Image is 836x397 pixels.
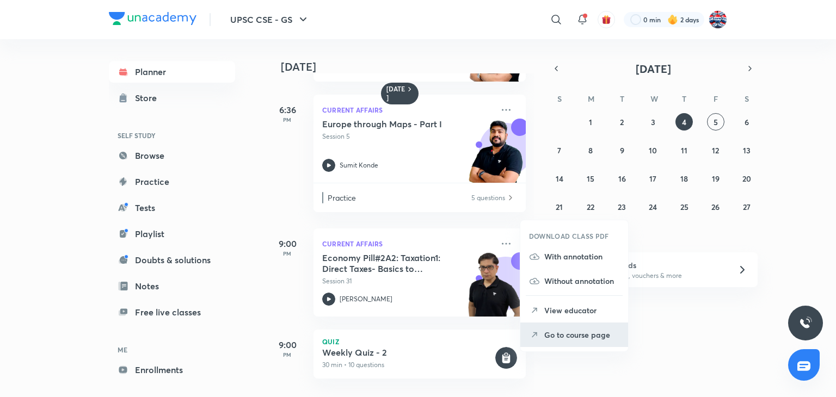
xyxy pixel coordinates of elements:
div: Store [135,91,163,104]
button: September 26, 2025 [707,198,724,215]
p: Practice [328,192,470,203]
abbr: September 26, 2025 [711,202,720,212]
a: Doubts & solutions [109,249,235,271]
button: September 8, 2025 [582,141,599,159]
button: September 22, 2025 [582,198,599,215]
h5: Europe through Maps - Part I [322,119,458,129]
abbr: September 24, 2025 [649,202,657,212]
h5: 9:00 [266,237,309,250]
button: September 5, 2025 [707,113,724,131]
a: Planner [109,61,235,83]
abbr: Monday [588,94,594,104]
img: unacademy [466,119,526,194]
h6: DOWNLOAD CLASS PDF [529,231,609,241]
button: September 16, 2025 [613,170,631,187]
button: September 1, 2025 [582,113,599,131]
a: Notes [109,275,235,297]
button: September 19, 2025 [707,170,724,187]
img: avatar [601,15,611,24]
a: Tests [109,197,235,219]
abbr: September 17, 2025 [649,173,656,184]
p: 30 min • 10 questions [322,360,493,370]
button: September 25, 2025 [675,198,693,215]
button: September 9, 2025 [613,141,631,159]
button: September 24, 2025 [644,198,662,215]
abbr: Sunday [557,94,562,104]
button: September 20, 2025 [738,170,755,187]
abbr: September 2, 2025 [620,117,624,127]
abbr: September 14, 2025 [556,173,563,184]
button: September 11, 2025 [675,141,693,159]
a: Company Logo [109,12,196,28]
p: [PERSON_NAME] [340,294,392,304]
a: Store [109,87,235,109]
abbr: September 23, 2025 [618,202,626,212]
button: September 18, 2025 [675,170,693,187]
a: Practice [109,171,235,193]
abbr: September 4, 2025 [682,117,686,127]
h5: Economy Pill#2A2: Taxation1: Direct Taxes- Basics to Corporation Tax, DDT etc [322,252,458,274]
p: Sumit Konde [340,160,378,170]
button: September 7, 2025 [551,141,568,159]
img: ttu [799,317,812,330]
button: September 2, 2025 [613,113,631,131]
h4: [DATE] [281,60,537,73]
abbr: September 6, 2025 [745,117,749,127]
abbr: Tuesday [620,94,624,104]
img: Nilanshu kumar [709,10,727,29]
button: September 13, 2025 [738,141,755,159]
img: Practice available [506,192,515,203]
p: Session 31 [322,276,493,286]
a: Free live classes [109,301,235,323]
p: Win a laptop, vouchers & more [591,271,724,281]
abbr: September 10, 2025 [649,145,657,156]
h6: SELF STUDY [109,126,235,145]
abbr: September 11, 2025 [681,145,687,156]
button: September 23, 2025 [613,198,631,215]
abbr: September 8, 2025 [588,145,593,156]
img: unacademy [466,252,526,327]
button: [DATE] [564,61,742,76]
p: Current Affairs [322,103,493,116]
h5: Weekly Quiz - 2 [322,347,493,358]
span: [DATE] [636,61,671,76]
abbr: September 15, 2025 [587,173,594,184]
p: 5 questions [471,192,505,203]
abbr: September 12, 2025 [712,145,719,156]
button: avatar [598,11,615,28]
abbr: Wednesday [650,94,658,104]
h6: Refer friends [591,259,724,271]
h6: [DATE] [386,85,405,102]
button: September 17, 2025 [644,170,662,187]
button: September 27, 2025 [738,198,755,215]
p: Without annotation [544,275,619,287]
h6: ME [109,340,235,359]
p: Current Affairs [322,237,493,250]
a: Enrollments [109,359,235,381]
a: Browse [109,145,235,166]
button: September 21, 2025 [551,198,568,215]
p: View educator [544,305,619,316]
img: streak [667,14,678,25]
abbr: September 1, 2025 [589,117,592,127]
abbr: September 3, 2025 [651,117,655,127]
abbr: September 21, 2025 [556,202,563,212]
p: Session 5 [322,132,493,141]
h5: 6:36 [266,103,309,116]
abbr: September 18, 2025 [680,173,688,184]
p: PM [266,351,309,358]
abbr: September 20, 2025 [742,173,751,184]
p: PM [266,116,309,123]
h5: 9:00 [266,338,309,351]
button: September 15, 2025 [582,170,599,187]
p: PM [266,250,309,257]
button: September 3, 2025 [644,113,662,131]
button: September 12, 2025 [707,141,724,159]
abbr: September 13, 2025 [743,145,751,156]
abbr: Saturday [745,94,749,104]
abbr: September 22, 2025 [587,202,594,212]
button: September 6, 2025 [738,113,755,131]
abbr: September 5, 2025 [714,117,718,127]
p: Quiz [322,338,517,345]
button: September 14, 2025 [551,170,568,187]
